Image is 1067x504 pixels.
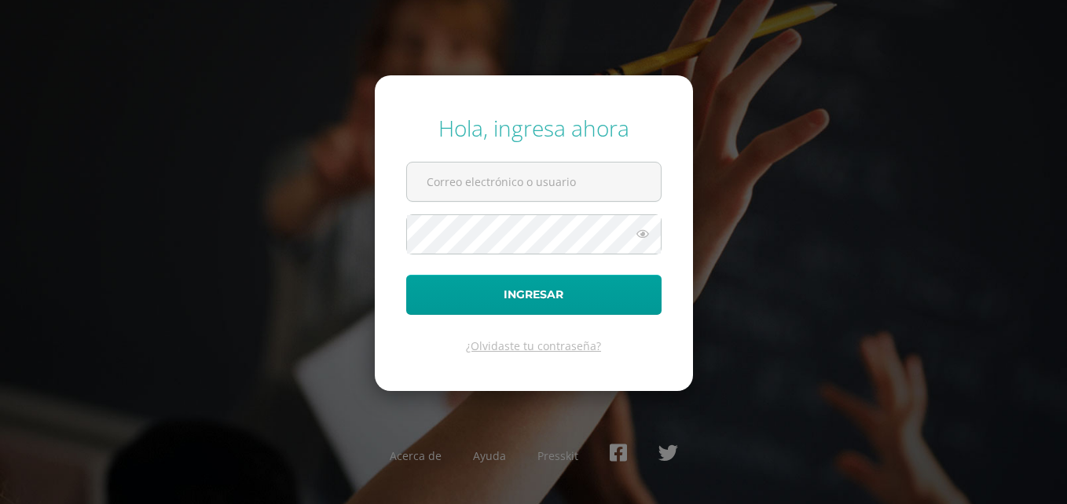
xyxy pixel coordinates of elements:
[406,113,662,143] div: Hola, ingresa ahora
[406,275,662,315] button: Ingresar
[466,338,601,353] a: ¿Olvidaste tu contraseña?
[407,163,661,201] input: Correo electrónico o usuario
[473,448,506,463] a: Ayuda
[390,448,442,463] a: Acerca de
[537,448,578,463] a: Presskit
